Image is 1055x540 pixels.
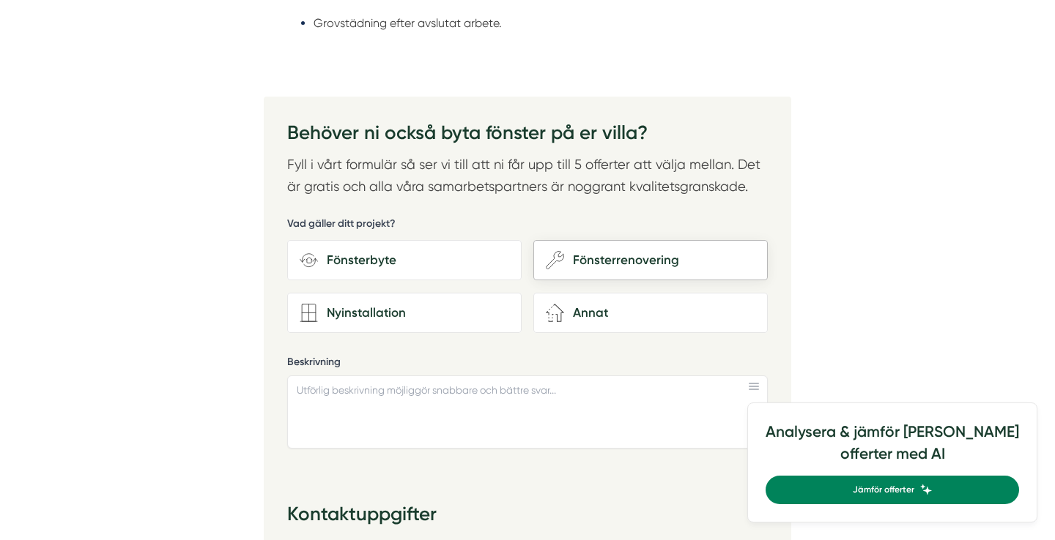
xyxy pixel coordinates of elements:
h4: Analysera & jämför [PERSON_NAME] offerter med AI [766,421,1019,476]
a: Jämför offerter [766,476,1019,504]
span: Jämför offerter [853,483,914,497]
p: Fyll i vårt formulär så ser vi till att ni får upp till 5 offerter att välja mellan. Det är grati... [287,154,768,197]
h3: Kontaktuppgifter [287,495,768,536]
h5: Vad gäller ditt projekt? [287,217,396,235]
li: Grovstädning efter avslutat arbete. [314,14,756,32]
label: Beskrivning [287,355,768,373]
h3: Behöver ni också byta fönster på er villa? [287,120,768,154]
